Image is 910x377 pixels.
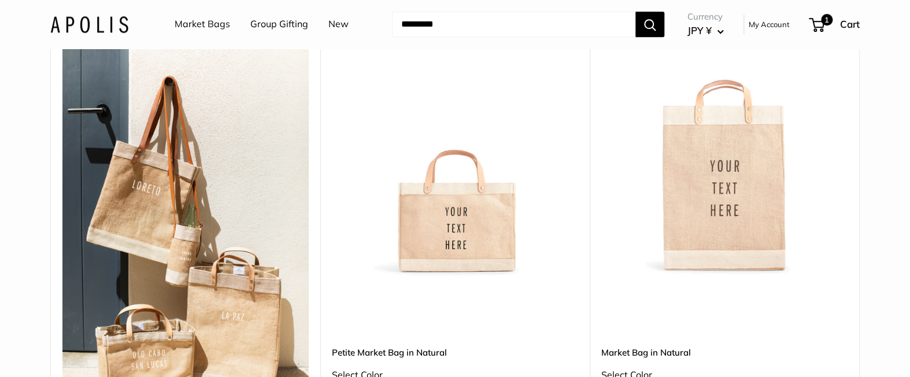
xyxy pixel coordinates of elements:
[687,21,724,40] button: JPY ¥
[601,31,848,277] a: Market Bag in NaturalMarket Bag in Natural
[332,346,578,359] a: Petite Market Bag in Natural
[635,12,664,37] button: Search
[749,17,790,31] a: My Account
[810,15,860,34] a: 1 Cart
[250,16,308,33] a: Group Gifting
[50,16,128,32] img: Apolis
[687,9,724,25] span: Currency
[332,31,578,277] a: Petite Market Bag in Naturaldescription_Effortless style that elevates every moment
[328,16,349,33] a: New
[821,14,833,25] span: 1
[332,31,578,277] img: Petite Market Bag in Natural
[840,18,860,30] span: Cart
[392,12,635,37] input: Search...
[601,31,848,277] img: Market Bag in Natural
[175,16,230,33] a: Market Bags
[687,24,712,36] span: JPY ¥
[601,346,848,359] a: Market Bag in Natural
